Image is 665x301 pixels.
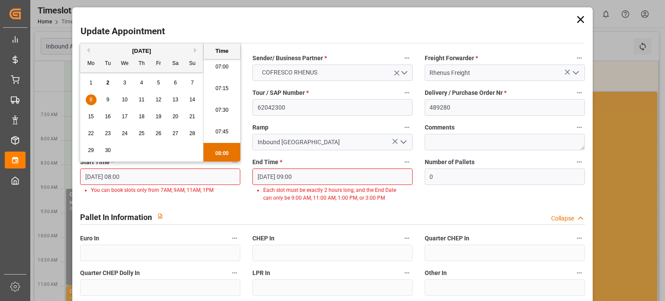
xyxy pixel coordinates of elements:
span: 19 [155,113,161,120]
span: 27 [172,130,178,136]
div: Choose Monday, September 29th, 2025 [86,145,97,156]
span: 17 [122,113,127,120]
span: 30 [105,147,110,153]
div: Mo [86,58,97,69]
li: 07:15 [203,78,240,100]
button: Quarter CHEP Dolly In [229,267,240,278]
input: Select Freight Forwarder [425,65,585,81]
span: Number of Pallets [425,158,475,167]
div: Choose Sunday, September 7th, 2025 [187,78,198,88]
button: open menu [568,66,581,80]
button: Tour / SAP Number * [401,87,413,98]
div: Choose Friday, September 19th, 2025 [153,111,164,122]
span: Quarter CHEP In [425,234,469,243]
button: View description [152,208,168,224]
div: Choose Sunday, September 21st, 2025 [187,111,198,122]
div: Choose Monday, September 15th, 2025 [86,111,97,122]
span: 16 [105,113,110,120]
span: 21 [189,113,195,120]
button: Freight Forwarder * [574,52,585,64]
div: Choose Tuesday, September 30th, 2025 [103,145,113,156]
span: Euro In [80,234,99,243]
button: Quarter CHEP In [574,233,585,244]
div: Choose Tuesday, September 2nd, 2025 [103,78,113,88]
span: 9 [107,97,110,103]
button: Comments [574,122,585,133]
span: 10 [122,97,127,103]
div: Choose Tuesday, September 23rd, 2025 [103,128,113,139]
button: Other In [574,267,585,278]
div: Time [206,47,238,55]
li: 07:00 [203,56,240,78]
div: Choose Tuesday, September 16th, 2025 [103,111,113,122]
div: Sa [170,58,181,69]
div: [DATE] [80,47,203,55]
div: Choose Saturday, September 13th, 2025 [170,94,181,105]
span: 6 [174,80,177,86]
div: Fr [153,58,164,69]
li: 07:30 [203,100,240,121]
span: 4 [140,80,143,86]
span: 11 [139,97,144,103]
span: 7 [191,80,194,86]
div: Choose Wednesday, September 3rd, 2025 [119,78,130,88]
div: Collapse [551,214,574,223]
span: End Time [252,158,282,167]
div: Choose Wednesday, September 10th, 2025 [119,94,130,105]
button: End Time * [401,156,413,168]
button: LPR In [401,267,413,278]
span: Quarter CHEP Dolly In [80,269,140,278]
div: Choose Monday, September 22nd, 2025 [86,128,97,139]
span: 26 [155,130,161,136]
button: Delivery / Purchase Order Nr * [574,87,585,98]
div: Th [136,58,147,69]
li: 08:00 [203,143,240,165]
span: 20 [172,113,178,120]
div: Choose Sunday, September 28th, 2025 [187,128,198,139]
span: 14 [189,97,195,103]
span: 3 [123,80,126,86]
div: Choose Friday, September 5th, 2025 [153,78,164,88]
span: 18 [139,113,144,120]
div: Choose Monday, September 8th, 2025 [86,94,97,105]
div: Choose Wednesday, September 17th, 2025 [119,111,130,122]
span: LPR In [252,269,270,278]
span: 13 [172,97,178,103]
div: Choose Saturday, September 20th, 2025 [170,111,181,122]
span: 15 [88,113,94,120]
div: Choose Saturday, September 27th, 2025 [170,128,181,139]
div: Choose Sunday, September 14th, 2025 [187,94,198,105]
button: open menu [396,136,409,149]
button: Ramp [401,122,413,133]
span: 23 [105,130,110,136]
li: 07:45 [203,121,240,143]
span: Tour / SAP Number [252,88,309,97]
h2: Pallet In Information [80,211,152,223]
div: Choose Friday, September 12th, 2025 [153,94,164,105]
div: Choose Thursday, September 25th, 2025 [136,128,147,139]
span: Comments [425,123,455,132]
div: Choose Saturday, September 6th, 2025 [170,78,181,88]
span: Sender/ Business Partner [252,54,327,63]
input: Type to search/select [252,134,413,150]
div: Tu [103,58,113,69]
button: open menu [252,65,413,81]
div: month 2025-09 [83,74,201,159]
button: CHEP In [401,233,413,244]
span: 8 [90,97,93,103]
div: Choose Wednesday, September 24th, 2025 [119,128,130,139]
span: 28 [189,130,195,136]
button: Sender/ Business Partner * [401,52,413,64]
span: 5 [157,80,160,86]
span: 12 [155,97,161,103]
div: Choose Tuesday, September 9th, 2025 [103,94,113,105]
input: DD-MM-YYYY HH:MM [80,168,240,185]
button: Previous Month [84,48,90,53]
span: 2 [107,80,110,86]
span: Other In [425,269,447,278]
span: Delivery / Purchase Order Nr [425,88,507,97]
input: DD-MM-YYYY HH:MM [252,168,413,185]
span: 24 [122,130,127,136]
div: Choose Thursday, September 4th, 2025 [136,78,147,88]
div: Choose Thursday, September 11th, 2025 [136,94,147,105]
